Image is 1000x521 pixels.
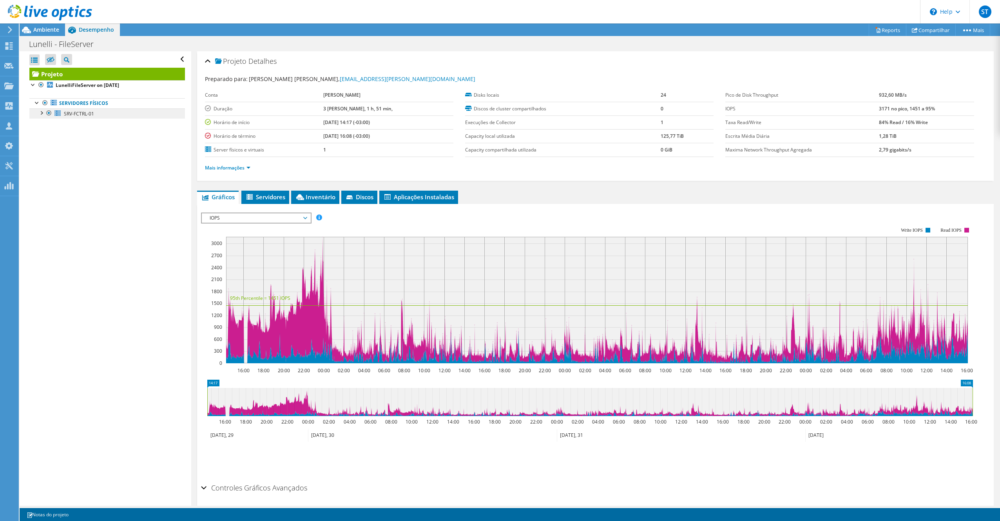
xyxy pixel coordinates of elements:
[29,68,185,80] a: Projeto
[467,418,480,425] text: 16:00
[879,92,907,98] b: 932,60 MB/s
[323,146,326,153] b: 1
[903,418,915,425] text: 10:00
[323,105,393,112] b: 3 [PERSON_NAME], 1 h, 51 min,
[378,367,390,374] text: 06:00
[211,264,222,271] text: 2400
[661,146,672,153] b: 0 GiB
[944,418,957,425] text: 14:00
[281,418,293,425] text: 22:00
[558,367,571,374] text: 00:00
[633,418,645,425] text: 08:00
[725,105,879,113] label: IOPS
[465,119,661,126] label: Execuções de Collector
[725,146,879,154] label: Maxima Network Throughput Agregada
[302,418,314,425] text: 00:00
[230,295,290,301] text: 95th Percentile = 1451 IOPS
[759,367,772,374] text: 20:00
[245,193,285,201] span: Servidores
[201,480,307,496] h2: Controles Gráficos Avançados
[498,367,510,374] text: 18:00
[205,75,248,83] label: Preparado para:
[323,119,370,126] b: [DATE] 14:17 (-03:00)
[551,418,563,425] text: 00:00
[201,193,235,201] span: Gráficos
[79,26,114,33] span: Desempenho
[879,146,911,153] b: 2,79 gigabits/s
[900,367,912,374] text: 10:00
[725,91,879,99] label: Pico de Disk Throughput
[901,227,923,233] text: Write IOPS
[211,240,222,247] text: 3000
[654,418,666,425] text: 10:00
[518,367,531,374] text: 20:00
[214,336,222,343] text: 600
[869,24,906,36] a: Reports
[383,193,454,201] span: Aplicações Instaladas
[488,418,500,425] text: 18:00
[924,418,936,425] text: 12:00
[277,367,290,374] text: 20:00
[458,367,470,374] text: 14:00
[737,418,749,425] text: 18:00
[337,367,350,374] text: 02:00
[29,80,185,90] a: LunelliFileServer on [DATE]
[882,418,894,425] text: 08:00
[661,133,684,139] b: 125,77 TiB
[205,119,323,126] label: Horário de início
[965,418,977,425] text: 16:00
[211,300,222,306] text: 1500
[940,367,952,374] text: 14:00
[920,367,932,374] text: 12:00
[257,367,269,374] text: 18:00
[323,92,361,98] b: [PERSON_NAME]
[675,418,687,425] text: 12:00
[661,92,666,98] b: 24
[820,418,832,425] text: 02:00
[205,132,323,140] label: Horário de término
[364,418,376,425] text: 06:00
[679,367,691,374] text: 12:00
[29,98,185,108] a: Servidores físicos
[358,367,370,374] text: 04:00
[398,367,410,374] text: 08:00
[861,418,873,425] text: 06:00
[661,105,663,112] b: 0
[799,418,811,425] text: 00:00
[716,418,728,425] text: 16:00
[340,75,475,83] a: [EMAIL_ADDRESS][PERSON_NAME][DOMAIN_NAME]
[211,276,222,283] text: 2100
[260,418,272,425] text: 20:00
[619,367,631,374] text: 06:00
[211,312,222,319] text: 1200
[214,348,222,354] text: 300
[219,360,222,366] text: 0
[323,133,370,139] b: [DATE] 16:08 (-03:00)
[719,367,731,374] text: 16:00
[465,132,661,140] label: Capacity local utilizada
[571,418,583,425] text: 02:00
[64,110,94,117] span: SRV-FCTRL-01
[211,252,222,259] text: 2700
[879,119,928,126] b: 84% Read / 16% Write
[211,288,222,295] text: 1800
[778,418,790,425] text: 22:00
[661,119,663,126] b: 1
[438,367,450,374] text: 12:00
[237,367,249,374] text: 16:00
[214,324,222,330] text: 900
[758,418,770,425] text: 20:00
[725,132,879,140] label: Escrita Média Diária
[418,367,430,374] text: 10:00
[205,105,323,113] label: Duração
[206,213,306,223] span: IOPS
[215,58,246,65] span: Projeto
[725,119,879,126] label: Taxa Read/Write
[530,418,542,425] text: 22:00
[295,193,335,201] span: Inventário
[696,418,708,425] text: 14:00
[465,91,661,99] label: Disks locais
[205,91,323,99] label: Conta
[538,367,551,374] text: 22:00
[979,5,991,18] span: ST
